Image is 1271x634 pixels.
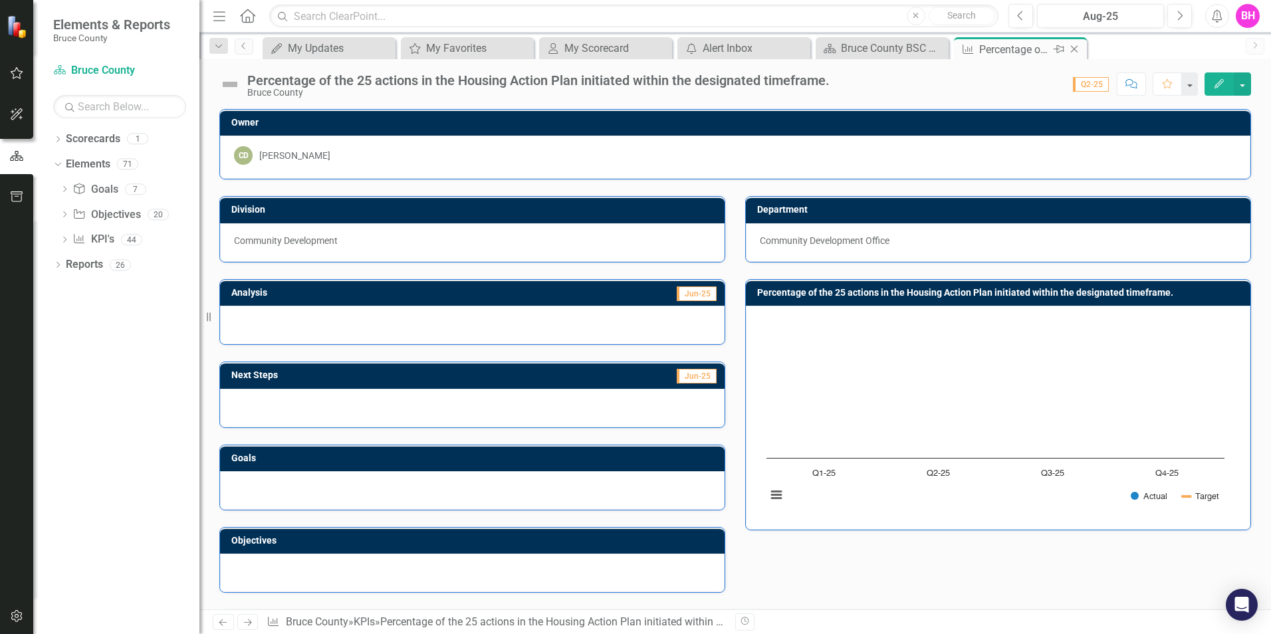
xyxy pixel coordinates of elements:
div: 20 [148,209,169,220]
span: Community Development [234,235,338,246]
a: Alert Inbox [681,40,807,56]
div: Percentage of the 25 actions in the Housing Action Plan initiated within the designated timeframe. [979,41,1050,58]
div: » » [267,615,725,630]
div: Bruce County BSC Welcome Page [841,40,945,56]
svg: Interactive chart [760,316,1231,516]
a: KPI's [72,232,114,247]
div: 26 [110,259,131,270]
div: Chart. Highcharts interactive chart. [760,316,1236,516]
span: Elements & Reports [53,17,170,33]
h3: Analysis [231,288,458,298]
h3: Division [231,205,718,215]
div: CD [234,146,253,165]
a: My Updates [266,40,392,56]
div: Open Intercom Messenger [1226,589,1258,621]
div: Percentage of the 25 actions in the Housing Action Plan initiated within the designated timeframe. [380,615,839,628]
h3: Owner [231,118,1244,128]
h3: Percentage of the 25 actions in the Housing Action Plan initiated within the designated timeframe. [757,288,1244,298]
small: Bruce County [53,33,170,43]
div: Aug-25 [1042,9,1159,25]
span: Jun-25 [677,369,717,383]
input: Search ClearPoint... [269,5,998,28]
div: My Scorecard [564,40,669,56]
a: Elements [66,157,110,172]
button: Aug-25 [1037,4,1164,28]
a: Bruce County BSC Welcome Page [819,40,945,56]
h3: Department [757,205,1244,215]
div: 71 [117,159,138,170]
div: Alert Inbox [703,40,807,56]
div: 1 [127,134,148,145]
text: Q3-25 [1041,469,1064,478]
a: KPIs [354,615,375,628]
a: Objectives [72,207,140,223]
a: Scorecards [66,132,120,147]
span: Search [947,10,976,21]
text: Q2-25 [927,469,950,478]
img: Not Defined [219,74,241,95]
div: 44 [121,234,142,245]
a: Reports [66,257,103,272]
button: Show Actual [1131,491,1167,501]
span: Q2-25 [1073,77,1109,92]
img: ClearPoint Strategy [6,15,30,39]
h3: Objectives [231,536,718,546]
h3: Goals [231,453,718,463]
button: View chart menu, Chart [767,486,786,504]
a: My Scorecard [542,40,669,56]
a: My Favorites [404,40,530,56]
a: Bruce County [286,615,348,628]
text: Q4-25 [1155,469,1179,478]
div: [PERSON_NAME] [259,149,330,162]
div: 7 [125,183,146,195]
span: Jun-25 [677,286,717,301]
div: My Favorites [426,40,530,56]
div: Percentage of the 25 actions in the Housing Action Plan initiated within the designated timeframe. [247,73,830,88]
button: Search [929,7,995,25]
a: Bruce County [53,63,186,78]
a: Goals [72,182,118,197]
div: My Updates [288,40,392,56]
text: Q1-25 [812,469,836,478]
input: Search Below... [53,95,186,118]
button: Show Target [1183,491,1219,501]
div: Bruce County [247,88,830,98]
span: Community Development Office [760,235,889,246]
h3: Next Steps [231,370,489,380]
button: BH [1236,4,1260,28]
